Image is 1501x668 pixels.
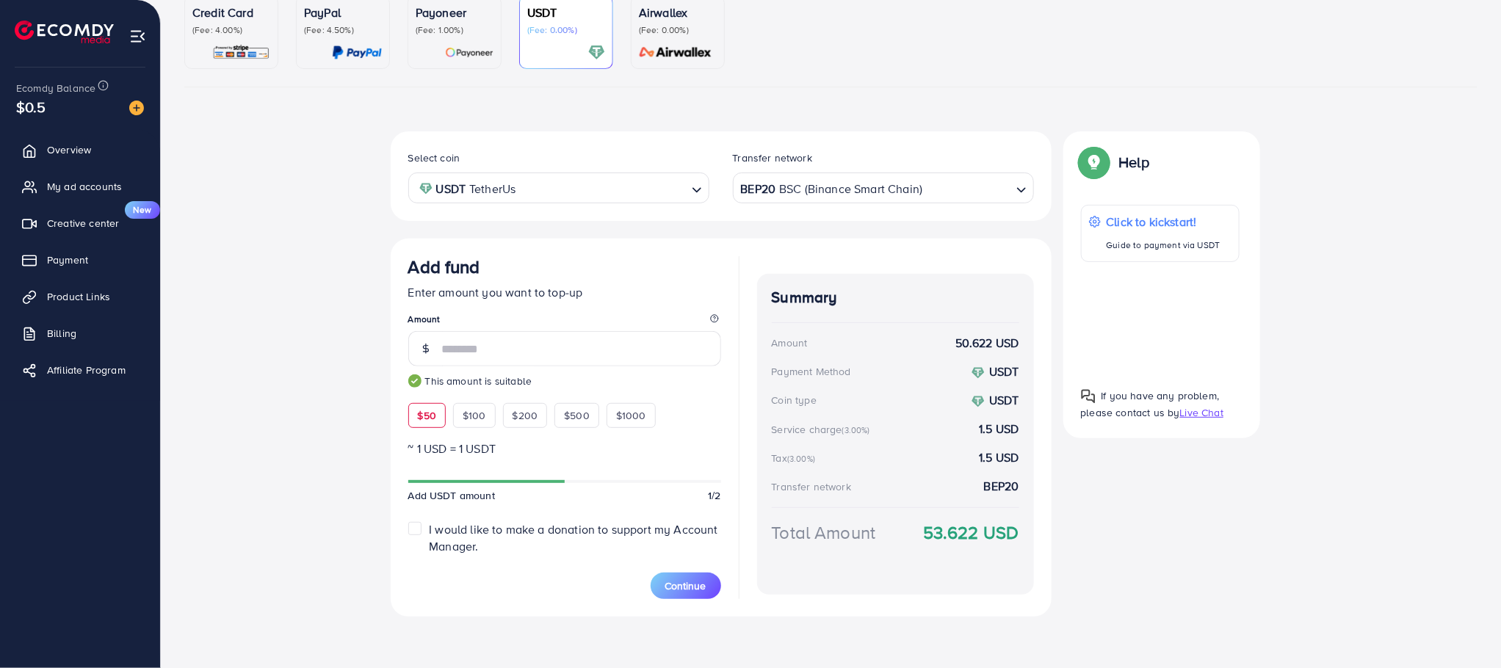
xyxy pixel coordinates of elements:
div: Search for option [408,173,709,203]
a: My ad accounts [11,172,149,201]
strong: USDT [989,392,1019,408]
a: Overview [11,135,149,164]
p: Click to kickstart! [1107,213,1220,230]
span: Overview [47,142,91,157]
span: $50 [418,408,436,423]
a: Payment [11,245,149,275]
a: Billing [11,319,149,348]
span: $500 [564,408,590,423]
strong: BEP20 [741,178,776,200]
span: If you have any problem, please contact us by [1081,388,1220,420]
img: card [212,44,270,61]
p: USDT [527,4,605,21]
legend: Amount [408,313,721,331]
span: $100 [463,408,486,423]
img: Popup guide [1081,389,1096,404]
div: Search for option [733,173,1034,203]
small: This amount is suitable [408,374,721,388]
img: coin [972,366,985,380]
p: Airwallex [639,4,717,21]
img: image [129,101,144,115]
img: guide [408,374,422,388]
p: Guide to payment via USDT [1107,236,1220,254]
div: Total Amount [772,520,876,545]
strong: 1.5 USD [979,421,1019,438]
h4: Summary [772,288,1019,307]
div: Transfer network [772,479,852,494]
div: Tax [772,451,820,465]
a: Creative centerNew [11,208,149,238]
span: I would like to make a donation to support my Account Manager. [429,521,717,554]
p: (Fee: 4.50%) [304,24,382,36]
div: Payment Method [772,364,851,379]
img: coin [972,395,985,408]
img: coin [419,182,433,195]
p: Payoneer [416,4,493,21]
span: $0.5 [16,96,46,117]
label: Select coin [408,150,460,165]
small: (3.00%) [842,424,870,436]
p: ~ 1 USD = 1 USDT [408,440,721,457]
input: Search for option [924,177,1010,200]
img: menu [129,28,146,45]
strong: BEP20 [984,478,1019,495]
img: card [445,44,493,61]
span: New [125,201,160,219]
span: Creative center [47,216,119,230]
label: Transfer network [733,150,813,165]
p: (Fee: 1.00%) [416,24,493,36]
span: My ad accounts [47,179,122,194]
p: (Fee: 0.00%) [527,24,605,36]
strong: USDT [436,178,466,200]
strong: 1.5 USD [979,449,1019,466]
span: BSC (Binance Smart Chain) [779,178,922,200]
span: Live Chat [1180,405,1223,420]
small: (3.00%) [787,453,815,465]
span: TetherUs [469,178,516,200]
p: Enter amount you want to top-up [408,283,721,301]
button: Continue [651,573,721,599]
div: Amount [772,335,808,350]
p: (Fee: 0.00%) [639,24,717,36]
a: Affiliate Program [11,355,149,385]
span: $200 [513,408,538,423]
img: Popup guide [1081,149,1107,175]
span: Continue [665,578,706,593]
span: Ecomdy Balance [16,81,95,95]
div: Service charge [772,422,875,437]
iframe: Chat [1439,602,1490,657]
a: Product Links [11,282,149,311]
span: $1000 [616,408,646,423]
img: card [634,44,717,61]
p: (Fee: 4.00%) [192,24,270,36]
strong: 50.622 USD [955,335,1019,352]
p: PayPal [304,4,382,21]
img: card [588,44,605,61]
input: Search for option [520,177,685,200]
img: logo [15,21,114,43]
img: card [332,44,382,61]
span: Product Links [47,289,110,304]
strong: USDT [989,363,1019,380]
span: Payment [47,253,88,267]
strong: 53.622 USD [923,520,1019,545]
span: Add USDT amount [408,488,495,503]
p: Help [1119,153,1150,171]
span: 1/2 [708,488,720,503]
span: Billing [47,326,76,341]
div: Coin type [772,393,817,407]
span: Affiliate Program [47,363,126,377]
p: Credit Card [192,4,270,21]
h3: Add fund [408,256,480,277]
